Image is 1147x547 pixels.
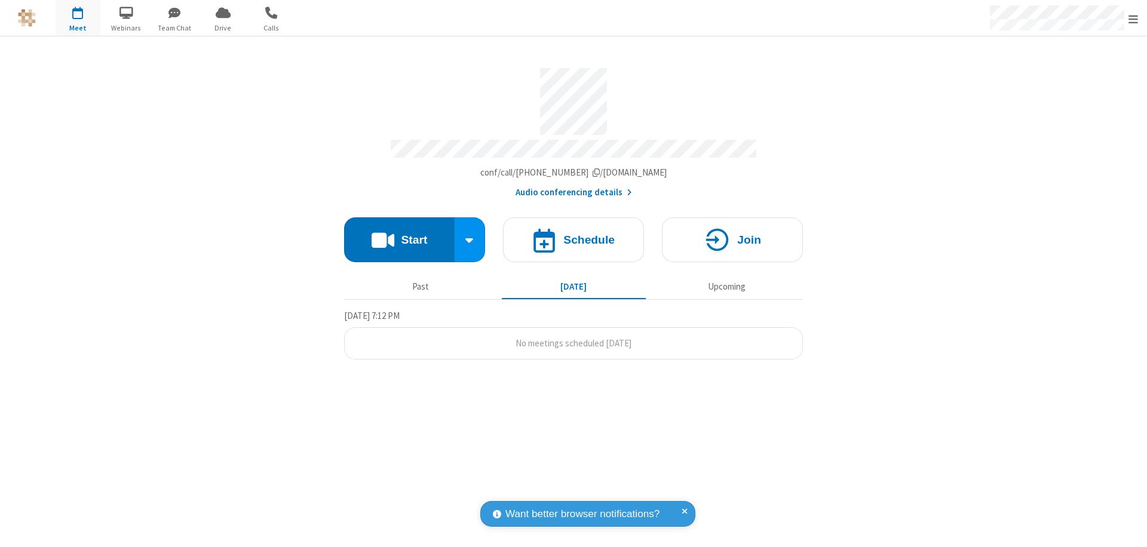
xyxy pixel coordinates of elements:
[104,23,149,33] span: Webinars
[455,217,486,262] div: Start conference options
[344,217,455,262] button: Start
[505,506,660,522] span: Want better browser notifications?
[563,234,615,245] h4: Schedule
[737,234,761,245] h4: Join
[249,23,294,33] span: Calls
[152,23,197,33] span: Team Chat
[480,167,667,178] span: Copy my meeting room link
[344,59,803,199] section: Account details
[56,23,100,33] span: Meet
[516,186,632,199] button: Audio conferencing details
[662,217,803,262] button: Join
[655,275,799,298] button: Upcoming
[349,275,493,298] button: Past
[18,9,36,27] img: QA Selenium DO NOT DELETE OR CHANGE
[344,309,803,360] section: Today's Meetings
[401,234,427,245] h4: Start
[201,23,246,33] span: Drive
[502,275,646,298] button: [DATE]
[516,337,631,349] span: No meetings scheduled [DATE]
[480,166,667,180] button: Copy my meeting room linkCopy my meeting room link
[344,310,400,321] span: [DATE] 7:12 PM
[503,217,644,262] button: Schedule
